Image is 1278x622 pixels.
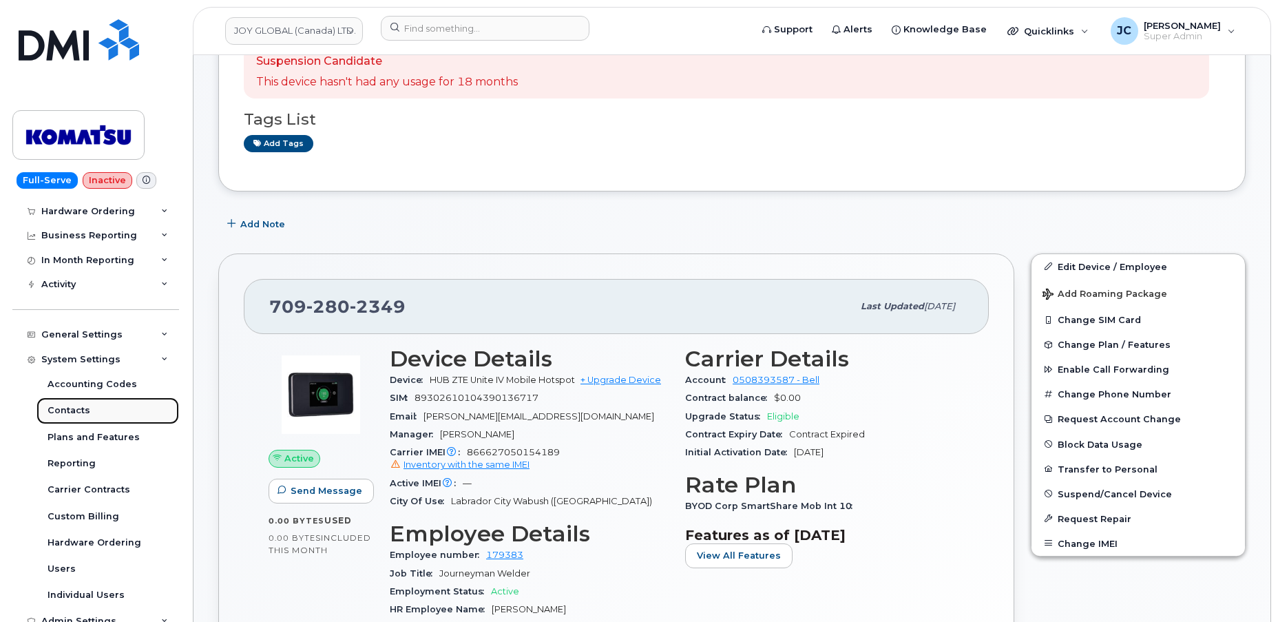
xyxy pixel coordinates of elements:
[390,496,451,506] span: City Of Use
[1031,506,1245,531] button: Request Repair
[1024,25,1074,37] span: Quicklinks
[324,515,352,526] span: used
[767,411,799,422] span: Eligible
[1031,481,1245,506] button: Suspend/Cancel Device
[1031,382,1245,406] button: Change Phone Number
[390,459,530,470] a: Inventory with the same IMEI
[256,74,518,90] p: This device hasn't had any usage for 18 months
[390,521,669,546] h3: Employee Details
[269,533,321,543] span: 0.00 Bytes
[774,393,801,403] span: $0.00
[924,301,955,311] span: [DATE]
[822,16,882,43] a: Alerts
[390,604,492,614] span: HR Employee Name
[733,375,819,385] a: 0508393587 - Bell
[423,411,654,422] span: [PERSON_NAME][EMAIL_ADDRESS][DOMAIN_NAME]
[439,568,530,579] span: Journeyman Welder
[491,586,519,597] span: Active
[789,429,865,439] span: Contract Expired
[685,411,767,422] span: Upgrade Status
[306,296,350,317] span: 280
[451,496,652,506] span: Labrador City Wabush ([GEOGRAPHIC_DATA])
[1031,406,1245,431] button: Request Account Change
[1031,457,1245,481] button: Transfer to Personal
[685,393,774,403] span: Contract balance
[685,527,964,543] h3: Features as of [DATE]
[1218,562,1268,612] iframe: Messenger Launcher
[1031,357,1245,382] button: Enable Call Forwarding
[404,459,530,470] span: Inventory with the same IMEI
[390,568,439,579] span: Job Title
[390,447,669,472] span: 866627050154189
[463,478,472,488] span: —
[390,393,415,403] span: SIM
[381,16,589,41] input: Find something...
[1043,289,1167,302] span: Add Roaming Package
[284,452,314,465] span: Active
[390,346,669,371] h3: Device Details
[794,447,824,457] span: [DATE]
[390,375,430,385] span: Device
[440,429,514,439] span: [PERSON_NAME]
[1031,279,1245,307] button: Add Roaming Package
[1031,307,1245,332] button: Change SIM Card
[753,16,822,43] a: Support
[244,111,1220,128] h3: Tags List
[697,549,781,562] span: View All Features
[685,543,793,568] button: View All Features
[390,478,463,488] span: Active IMEI
[998,17,1098,45] div: Quicklinks
[844,23,872,37] span: Alerts
[225,17,363,45] a: JOY GLOBAL (Canada) LTD.
[1031,531,1245,556] button: Change IMEI
[492,604,566,614] span: [PERSON_NAME]
[269,296,406,317] span: 709
[861,301,924,311] span: Last updated
[1031,254,1245,279] a: Edit Device / Employee
[350,296,406,317] span: 2349
[1144,20,1221,31] span: [PERSON_NAME]
[685,346,964,371] h3: Carrier Details
[280,353,362,436] img: image20231002-3703462-9mpqx.jpeg
[1144,31,1221,42] span: Super Admin
[244,135,313,152] a: Add tags
[774,23,813,37] span: Support
[903,23,987,37] span: Knowledge Base
[685,447,794,457] span: Initial Activation Date
[1031,432,1245,457] button: Block Data Usage
[685,429,789,439] span: Contract Expiry Date
[415,393,538,403] span: 89302610104390136717
[685,375,733,385] span: Account
[430,375,575,385] span: HUB ZTE Unite IV Mobile Hotspot
[1058,488,1172,499] span: Suspend/Cancel Device
[390,447,467,457] span: Carrier IMEI
[256,54,518,70] p: Suspension Candidate
[390,411,423,422] span: Email
[882,16,996,43] a: Knowledge Base
[269,516,324,526] span: 0.00 Bytes
[1058,340,1171,350] span: Change Plan / Features
[390,586,491,597] span: Employment Status
[240,218,285,231] span: Add Note
[1031,332,1245,357] button: Change Plan / Features
[218,212,297,237] button: Add Note
[1058,364,1169,375] span: Enable Call Forwarding
[580,375,661,385] a: + Upgrade Device
[291,484,362,497] span: Send Message
[1101,17,1245,45] div: Jene Cook
[486,550,523,560] a: 179383
[1117,23,1131,39] span: JC
[685,473,964,497] h3: Rate Plan
[390,429,440,439] span: Manager
[390,550,486,560] span: Employee number
[685,501,859,511] span: BYOD Corp SmartShare Mob Int 10
[269,479,374,504] button: Send Message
